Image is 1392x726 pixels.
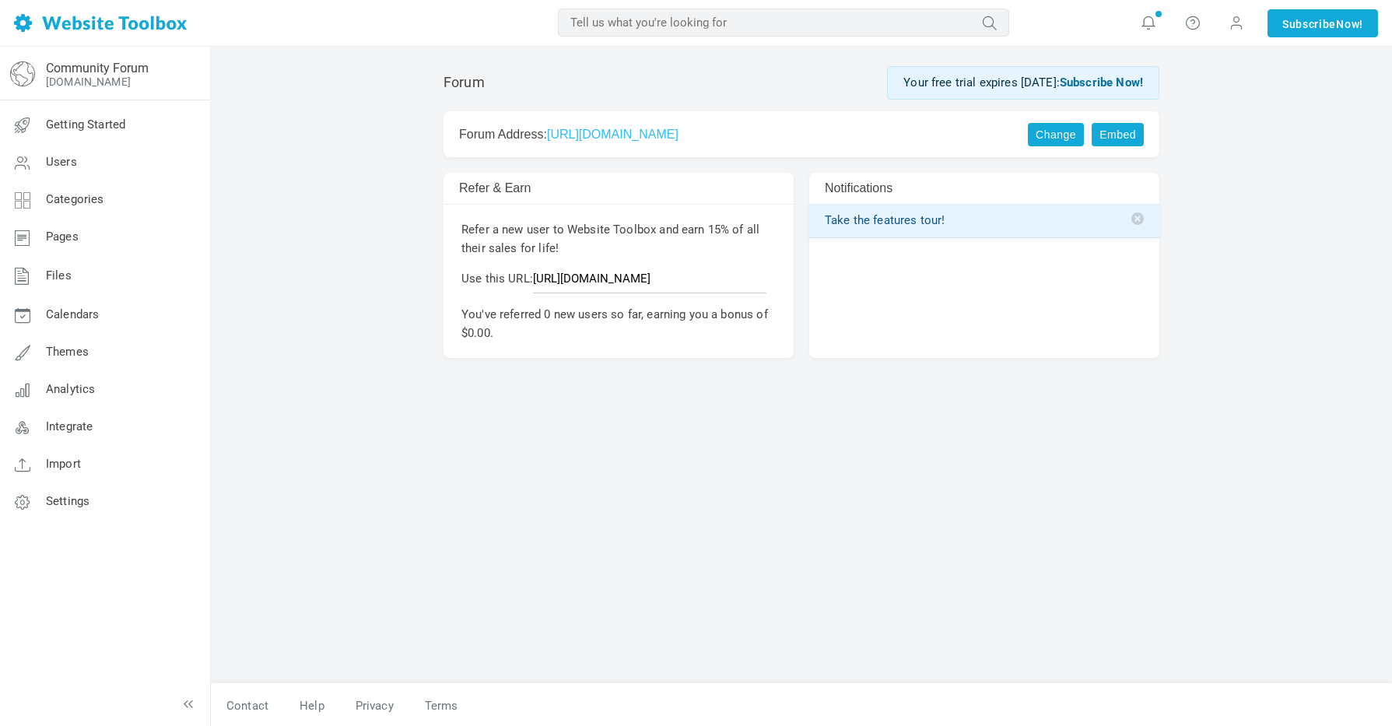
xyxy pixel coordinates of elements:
a: Terms [409,693,458,720]
a: Contact [211,693,284,720]
div: Your free trial expires [DATE]: [887,66,1159,100]
span: Users [46,155,77,169]
a: Subscribe Now! [1060,75,1143,89]
a: Help [284,693,340,720]
span: Analytics [46,382,95,396]
span: Delete notification [1131,212,1144,225]
a: Community Forum [46,61,149,75]
a: Embed [1092,123,1144,146]
a: [URL][DOMAIN_NAME] [547,128,678,141]
input: Tell us what you're looking for [558,9,1009,37]
h2: Forum Address: [459,127,1007,142]
span: Files [46,268,72,282]
a: Change [1028,123,1084,146]
span: Themes [46,345,89,359]
span: Now! [1336,16,1363,33]
p: You've referred 0 new users so far, earning you a bonus of $0.00. [461,305,776,342]
span: Settings [46,494,89,508]
span: Categories [46,192,104,206]
h2: Refer & Earn [459,181,714,195]
span: Import [46,457,81,471]
span: Getting Started [46,117,125,132]
a: Privacy [340,693,409,720]
a: Take the features tour! [825,212,1144,229]
p: Use this URL: [461,269,776,293]
h2: Notifications [825,181,1080,195]
h1: Forum [444,74,485,91]
span: Pages [46,230,79,244]
img: globe-icon.png [10,61,35,86]
p: Refer a new user to Website Toolbox and earn 15% of all their sales for life! [461,220,776,258]
span: Integrate [46,419,93,433]
a: SubscribeNow! [1268,9,1378,37]
span: Calendars [46,307,99,321]
a: [DOMAIN_NAME] [46,75,131,88]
